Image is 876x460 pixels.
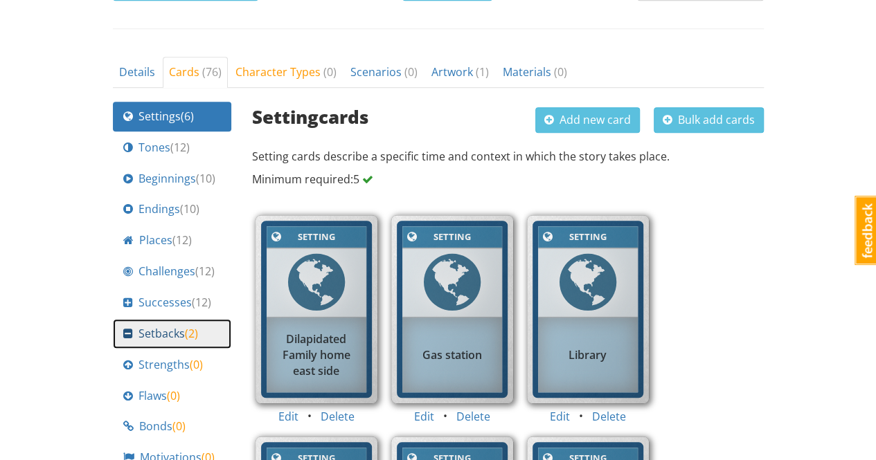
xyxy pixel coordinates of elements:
span: Successes [138,295,211,311]
span: ( 6 ) [181,109,194,124]
div: Setting [284,229,349,245]
span: ( 0 ) [167,388,180,403]
span: ( 0 ) [323,64,337,80]
div: Library [538,340,638,370]
span: ( 12 ) [192,295,211,310]
button: Edit [541,404,579,430]
span: ( 12 ) [195,264,215,279]
span: Add new card [544,112,631,127]
span: ( 0 ) [554,64,567,80]
span: • [307,408,364,423]
span: • [443,408,499,423]
span: Endings [138,201,199,217]
button: Delete [312,404,364,430]
span: ( 12 ) [172,232,192,248]
span: ( 2 ) [185,326,198,341]
span: ( 1 ) [476,64,489,80]
div: Gas station [402,340,502,370]
span: Bonds [139,418,186,434]
button: Delete [447,404,499,430]
div: Setting [555,229,620,245]
p: Minimum required: 5 [252,172,764,187]
p: Setting cards describe a specific time and context in which the story takes place. [252,149,764,165]
span: Materials [503,64,567,80]
span: • [579,408,635,423]
h3: Setting cards [252,107,535,127]
span: Beginnings [138,171,215,187]
span: Strengths [138,357,203,373]
span: Scenarios [350,64,418,80]
span: ( 0 ) [404,64,418,80]
button: Edit [405,404,443,430]
button: Edit [269,404,307,430]
span: ( 10 ) [180,201,199,217]
span: Places [139,232,192,248]
span: ( 10 ) [196,171,215,186]
div: Setting [420,229,485,245]
span: Artwork [431,64,489,80]
button: Bulk add cards [654,107,764,133]
span: Character Types [235,64,337,80]
span: Bulk add cards [663,112,755,127]
span: Challenges [138,264,215,279]
button: Add new card [535,107,640,133]
span: Settings [138,109,194,125]
span: ( 0 ) [172,418,186,434]
span: ( 76 ) [202,64,222,80]
span: Setbacks [138,326,198,342]
span: Details [119,64,155,80]
div: Dilapidated Family home east side [267,324,366,386]
span: Tones [138,140,190,156]
span: ( 12 ) [170,140,190,155]
span: Flaws [138,388,180,404]
span: ( 0 ) [190,357,203,372]
span: Cards [169,64,222,80]
button: Delete [583,404,635,430]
